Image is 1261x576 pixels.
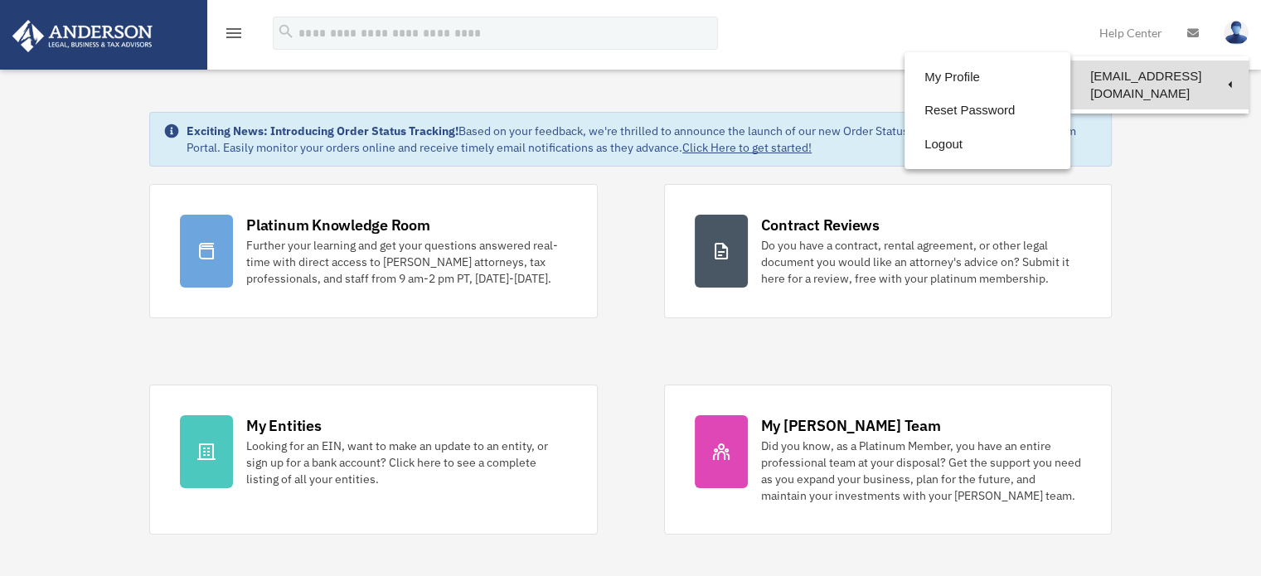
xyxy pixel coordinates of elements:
[682,140,812,155] a: Click Here to get started!
[664,385,1112,535] a: My [PERSON_NAME] Team Did you know, as a Platinum Member, you have an entire professional team at...
[761,215,880,235] div: Contract Reviews
[224,29,244,43] a: menu
[246,215,430,235] div: Platinum Knowledge Room
[187,123,1098,156] div: Based on your feedback, we're thrilled to announce the launch of our new Order Status Tracking fe...
[277,22,295,41] i: search
[905,128,1070,162] a: Logout
[246,438,566,487] div: Looking for an EIN, want to make an update to an entity, or sign up for a bank account? Click her...
[1070,61,1249,109] a: [EMAIL_ADDRESS][DOMAIN_NAME]
[7,20,158,52] img: Anderson Advisors Platinum Portal
[246,237,566,287] div: Further your learning and get your questions answered real-time with direct access to [PERSON_NAM...
[761,415,941,436] div: My [PERSON_NAME] Team
[149,385,597,535] a: My Entities Looking for an EIN, want to make an update to an entity, or sign up for a bank accoun...
[905,61,1070,94] a: My Profile
[905,94,1070,128] a: Reset Password
[761,237,1081,287] div: Do you have a contract, rental agreement, or other legal document you would like an attorney's ad...
[149,184,597,318] a: Platinum Knowledge Room Further your learning and get your questions answered real-time with dire...
[664,184,1112,318] a: Contract Reviews Do you have a contract, rental agreement, or other legal document you would like...
[1224,21,1249,45] img: User Pic
[224,23,244,43] i: menu
[761,438,1081,504] div: Did you know, as a Platinum Member, you have an entire professional team at your disposal? Get th...
[246,415,321,436] div: My Entities
[187,123,458,138] strong: Exciting News: Introducing Order Status Tracking!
